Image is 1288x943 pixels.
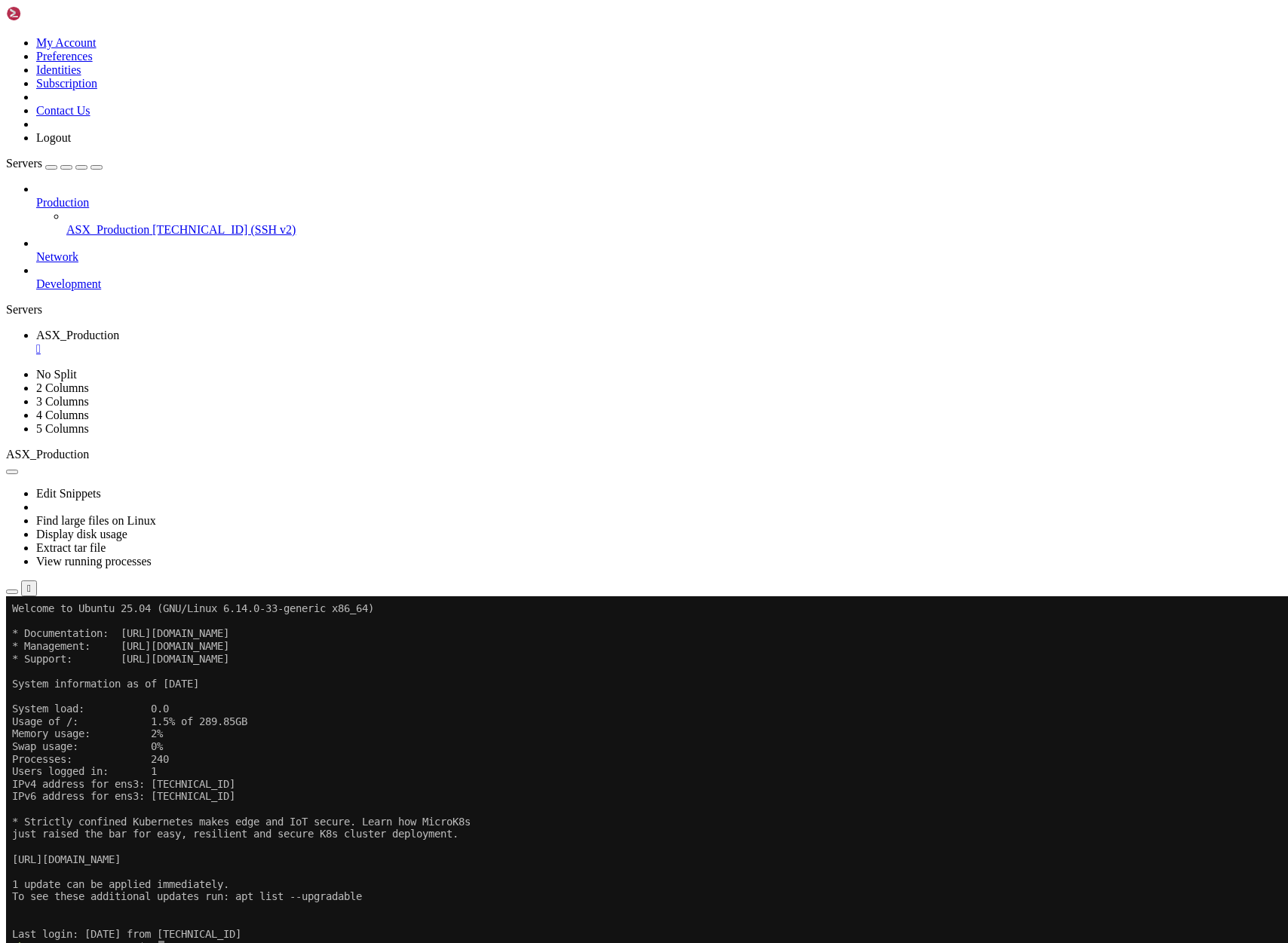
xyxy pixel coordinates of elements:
x-row: * Management: [URL][DOMAIN_NAME] [6,44,1091,57]
a: Logout [36,131,71,144]
div: (23, 27) [152,344,158,357]
span: ASX_Production [66,223,149,236]
a: Edit Snippets [36,487,101,500]
span: Development [36,277,101,290]
li: ASX_Production [TECHNICAL_ID] (SSH v2) [66,210,1282,237]
x-row: just raised the bar for easy, resilient and secure K8s cluster deployment. [6,231,1091,244]
img: Shellngn [6,6,93,21]
span: ~ [127,344,133,357]
x-row: To see these additional updates run: apt list --upgradable [6,294,1091,307]
a: Extract tar file [36,541,106,554]
a: Display disk usage [36,528,127,540]
x-row: * Documentation: [URL][DOMAIN_NAME] [6,31,1091,44]
a: Development [36,277,1282,291]
x-row: IPv4 address for ens3: [TECHNICAL_ID] [6,182,1091,194]
a: Find large files on Linux [36,514,156,527]
a: Contact Us [36,104,90,117]
a: Preferences [36,50,93,63]
span: [TECHNICAL_ID] (SSH v2) [152,223,296,236]
x-row: * Strictly confined Kubernetes makes edge and IoT secure. Learn how MicroK8s [6,219,1091,232]
x-row: [URL][DOMAIN_NAME] [6,257,1091,270]
a: ASX_Production [TECHNICAL_ID] (SSH v2) [66,223,1282,237]
x-row: System load: 0.0 [6,106,1091,119]
a: No Split [36,368,77,381]
span: Network [36,250,78,263]
x-row: Last login: [DATE] from [TECHNICAL_ID] [6,332,1091,344]
x-row: Welcome to Ubuntu 25.04 (GNU/Linux 6.14.0-33-generic x86_64) [6,6,1091,19]
x-row: : $ [6,344,1091,357]
a: My Account [36,36,97,49]
a: Servers [6,157,103,170]
x-row: Users logged in: 1 [6,169,1091,182]
a: View running processes [36,555,152,568]
div:  [27,583,31,594]
a: ASX_Production [36,329,1282,356]
a: Network [36,250,1282,264]
x-row: Processes: 240 [6,157,1091,170]
a: 2 Columns [36,381,89,394]
span: ubuntu@vps-52a4c955 [6,344,121,357]
x-row: Memory usage: 2% [6,131,1091,144]
button:  [21,580,37,596]
a: Production [36,196,1282,210]
span: ASX_Production [36,329,119,341]
span: ASX_Production [6,448,89,461]
li: Development [36,264,1282,291]
x-row: System information as of [DATE] [6,81,1091,94]
a: Subscription [36,77,97,90]
a:  [36,342,1282,356]
a: 3 Columns [36,395,89,408]
x-row: 1 update can be applied immediately. [6,282,1091,295]
x-row: Swap usage: 0% [6,144,1091,157]
a: 4 Columns [36,409,89,421]
span: Production [36,196,89,209]
a: 5 Columns [36,422,89,435]
a: Identities [36,63,81,76]
x-row: IPv6 address for ens3: [TECHNICAL_ID] [6,194,1091,207]
div: Servers [6,303,1282,317]
li: Network [36,237,1282,264]
x-row: Usage of /: 1.5% of 289.85GB [6,119,1091,132]
x-row: * Support: [URL][DOMAIN_NAME] [6,57,1091,69]
span: Servers [6,157,42,170]
li: Production [36,182,1282,237]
